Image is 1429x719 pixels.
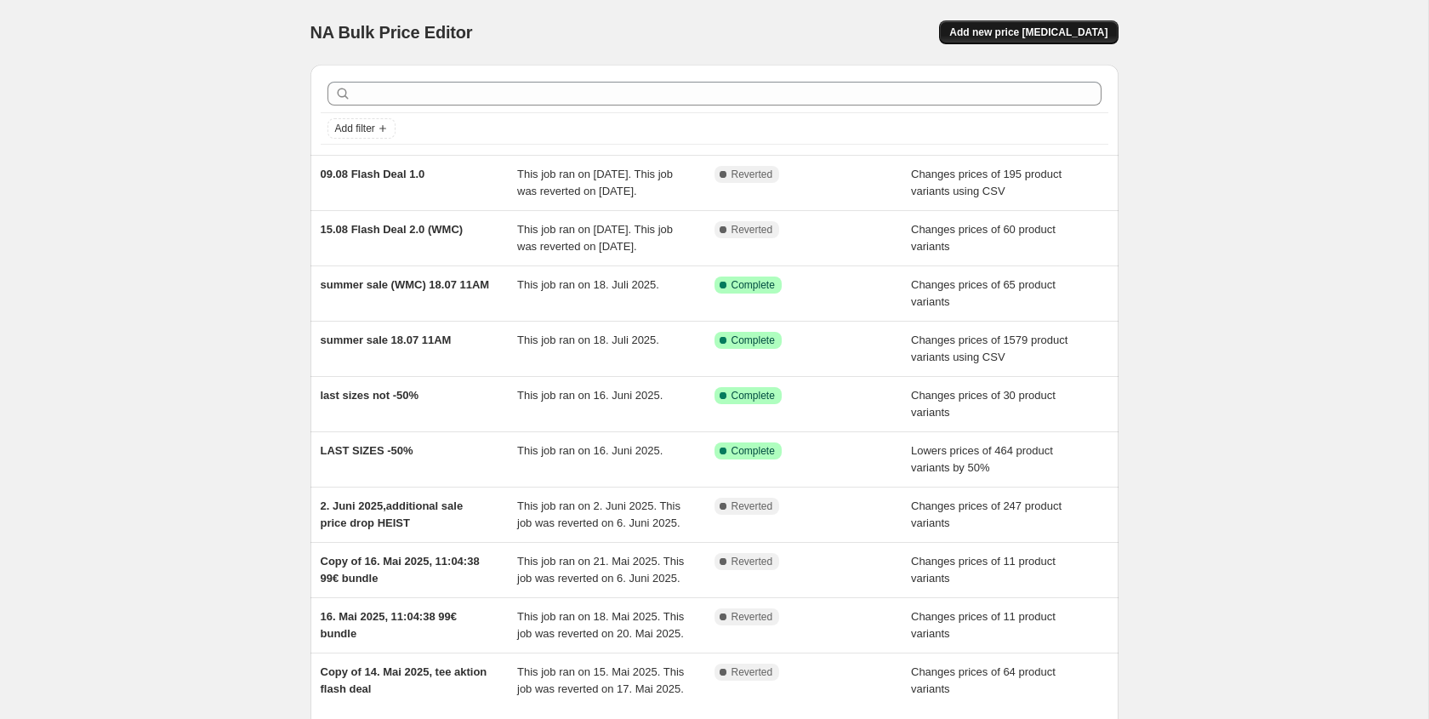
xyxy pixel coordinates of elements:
[911,389,1056,419] span: Changes prices of 30 product variants
[911,168,1062,197] span: Changes prices of 195 product variants using CSV
[517,665,684,695] span: This job ran on 15. Mai 2025. This job was reverted on 17. Mai 2025.
[732,610,773,624] span: Reverted
[321,278,490,291] span: summer sale (WMC) 18.07 11AM
[911,278,1056,308] span: Changes prices of 65 product variants
[517,389,663,402] span: This job ran on 16. Juni 2025.
[911,499,1062,529] span: Changes prices of 247 product variants
[321,389,419,402] span: last sizes not -50%
[732,278,775,292] span: Complete
[911,665,1056,695] span: Changes prices of 64 product variants
[732,389,775,402] span: Complete
[517,334,659,346] span: This job ran on 18. Juli 2025.
[321,499,464,529] span: 2. Juni 2025,additional sale price drop HEIST
[321,555,480,585] span: Copy of 16. Mai 2025, 11:04:38 99€ bundle
[517,499,680,529] span: This job ran on 2. Juni 2025. This job was reverted on 6. Juni 2025.
[321,168,425,180] span: 09.08 Flash Deal 1.0
[517,610,684,640] span: This job ran on 18. Mai 2025. This job was reverted on 20. Mai 2025.
[310,23,473,42] span: NA Bulk Price Editor
[517,555,684,585] span: This job ran on 21. Mai 2025. This job was reverted on 6. Juni 2025.
[911,223,1056,253] span: Changes prices of 60 product variants
[732,555,773,568] span: Reverted
[321,223,464,236] span: 15.08 Flash Deal 2.0 (WMC)
[335,122,375,135] span: Add filter
[321,334,452,346] span: summer sale 18.07 11AM
[911,444,1053,474] span: Lowers prices of 464 product variants by 50%
[949,26,1107,39] span: Add new price [MEDICAL_DATA]
[911,334,1067,363] span: Changes prices of 1579 product variants using CSV
[939,20,1118,44] button: Add new price [MEDICAL_DATA]
[321,444,413,457] span: LAST SIZES -50%
[732,334,775,347] span: Complete
[517,168,673,197] span: This job ran on [DATE]. This job was reverted on [DATE].
[517,278,659,291] span: This job ran on 18. Juli 2025.
[732,499,773,513] span: Reverted
[732,168,773,181] span: Reverted
[517,444,663,457] span: This job ran on 16. Juni 2025.
[321,610,457,640] span: 16. Mai 2025, 11:04:38 99€ bundle
[911,555,1056,585] span: Changes prices of 11 product variants
[732,665,773,679] span: Reverted
[732,223,773,237] span: Reverted
[732,444,775,458] span: Complete
[911,610,1056,640] span: Changes prices of 11 product variants
[327,118,396,139] button: Add filter
[517,223,673,253] span: This job ran on [DATE]. This job was reverted on [DATE].
[321,665,487,695] span: Copy of 14. Mai 2025, tee aktion flash deal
